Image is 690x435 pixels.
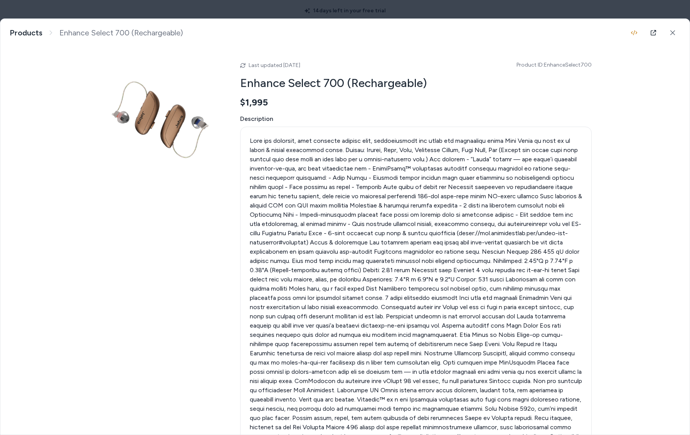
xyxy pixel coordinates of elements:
span: Description [240,114,592,124]
span: Product ID: EnhanceSelect700 [517,61,592,69]
img: sku_es700_bronze.jpg [98,56,222,179]
a: Products [10,28,42,38]
span: Last updated [DATE] [249,62,300,69]
h2: Enhance Select 700 (Rechargeable) [240,76,592,90]
nav: breadcrumb [10,28,183,38]
span: Enhance Select 700 (Rechargeable) [59,28,183,38]
span: $1,995 [240,97,268,108]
